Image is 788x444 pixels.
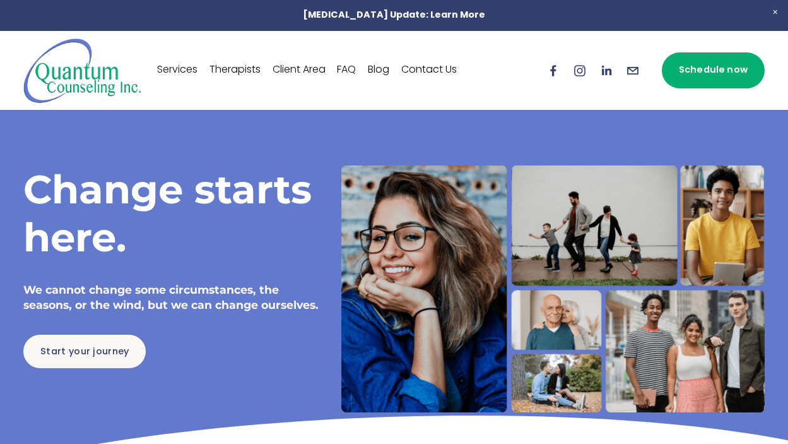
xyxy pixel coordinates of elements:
a: info@quantumcounselinginc.com [626,64,640,78]
a: FAQ [337,61,356,81]
a: Facebook [546,64,560,78]
img: Quantum Counseling Inc. | Change starts here. [23,37,141,104]
a: Therapists [209,61,261,81]
a: Contact Us [401,61,457,81]
a: LinkedIn [599,64,613,78]
h1: Change starts here. [23,165,319,262]
h4: We cannot change some circumstances, the seasons, or the wind, but we can change ourselves. [23,282,319,313]
a: Client Area [273,61,326,81]
a: Blog [368,61,389,81]
a: Start your journey [23,335,146,368]
a: Schedule now [662,52,764,88]
a: Instagram [573,64,587,78]
a: Services [157,61,197,81]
